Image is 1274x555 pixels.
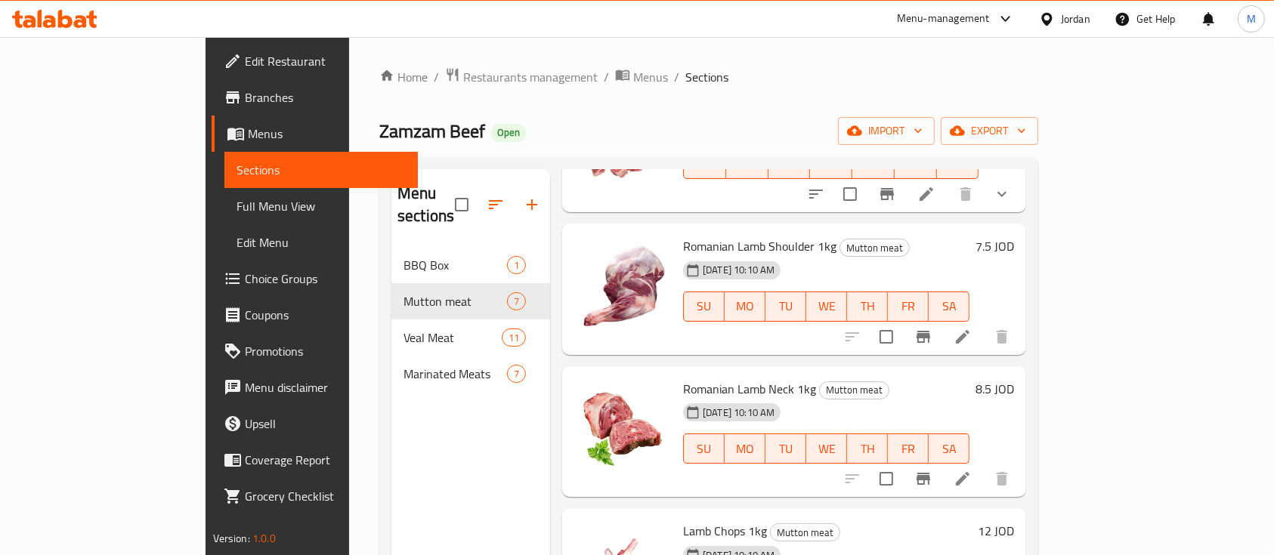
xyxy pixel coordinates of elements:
a: Edit Restaurant [212,43,419,79]
span: SA [935,295,963,317]
div: BBQ Box1 [391,247,550,283]
button: show more [984,176,1020,212]
button: delete [984,319,1020,355]
button: FR [888,291,929,322]
a: Restaurants management [445,67,598,87]
span: M [1247,11,1256,27]
a: Choice Groups [212,261,419,297]
button: SA [929,291,969,322]
span: SU [690,153,720,175]
div: Mutton meat [840,239,910,257]
div: items [507,256,526,274]
button: delete [984,461,1020,497]
button: sort-choices [798,176,834,212]
span: Sort sections [478,187,514,223]
span: WE [816,153,846,175]
button: TH [847,433,888,464]
span: Version: [213,529,250,548]
span: MO [732,153,762,175]
a: Promotions [212,333,419,369]
button: SU [683,291,725,322]
a: Menus [615,67,668,87]
span: 1 [508,258,525,273]
h6: 12 JOD [978,520,1014,541]
span: SA [935,438,963,460]
span: TH [858,153,889,175]
span: Edit Menu [237,233,407,251]
img: Romanian Lamb Neck 1kg [574,378,671,475]
a: Upsell [212,405,419,442]
span: Romanian Lamb Neck 1kg [683,378,816,400]
span: MO [731,295,759,317]
button: MO [725,291,765,322]
a: Coverage Report [212,442,419,478]
span: Edit Restaurant [245,52,407,70]
li: / [674,68,679,86]
span: 7 [508,367,525,381]
button: MO [725,433,765,464]
span: Restaurants management [463,68,598,86]
span: Mutton meat [404,292,507,310]
div: Marinated Meats7 [391,356,550,392]
div: Open [491,124,526,142]
span: Mutton meat [840,239,909,257]
div: Marinated Meats [404,365,507,383]
button: Branch-specific-item [905,319,942,355]
li: / [604,68,609,86]
nav: Menu sections [391,241,550,398]
button: Add section [514,187,550,223]
a: Edit menu item [954,328,972,346]
span: Grocery Checklist [245,487,407,505]
a: Menus [212,116,419,152]
button: TU [765,433,806,464]
span: TH [853,295,882,317]
button: WE [806,433,847,464]
h6: 8.5 JOD [976,378,1014,399]
div: Mutton meat7 [391,283,550,319]
a: Grocery Checklist [212,478,419,514]
button: SU [683,433,725,464]
span: FR [901,153,931,175]
div: Jordan [1061,11,1090,27]
span: 7 [508,294,525,309]
span: Veal Meat [404,328,502,347]
span: Lamb Chops 1kg [683,520,767,542]
span: Upsell [245,415,407,433]
span: Mutton meat [820,381,889,399]
span: Choice Groups [245,270,407,288]
span: MO [731,438,759,460]
span: Coverage Report [245,451,407,469]
span: Menu disclaimer [245,378,407,396]
button: Branch-specific-item [905,461,942,497]
h2: Menu sections [397,182,455,227]
span: Full Menu View [237,197,407,215]
button: delete [948,176,984,212]
span: SA [943,153,973,175]
div: Mutton meat [819,381,889,399]
span: WE [812,438,841,460]
a: Edit menu item [917,185,935,203]
span: Sections [685,68,728,86]
span: [DATE] 10:10 AM [697,405,781,420]
span: FR [894,295,923,317]
span: Select to update [870,463,902,495]
span: BBQ Box [404,256,507,274]
span: Select all sections [446,189,478,220]
a: Menu disclaimer [212,369,419,405]
span: FR [894,438,923,460]
li: / [434,68,439,86]
span: 11 [502,331,525,345]
span: Menus [633,68,668,86]
a: Edit menu item [954,470,972,488]
button: TH [847,291,888,322]
span: TU [775,153,805,175]
a: Coupons [212,297,419,333]
span: Branches [245,88,407,106]
button: FR [888,433,929,464]
div: Menu-management [897,10,990,28]
a: Edit Menu [224,224,419,261]
button: SA [929,433,969,464]
div: items [507,292,526,310]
